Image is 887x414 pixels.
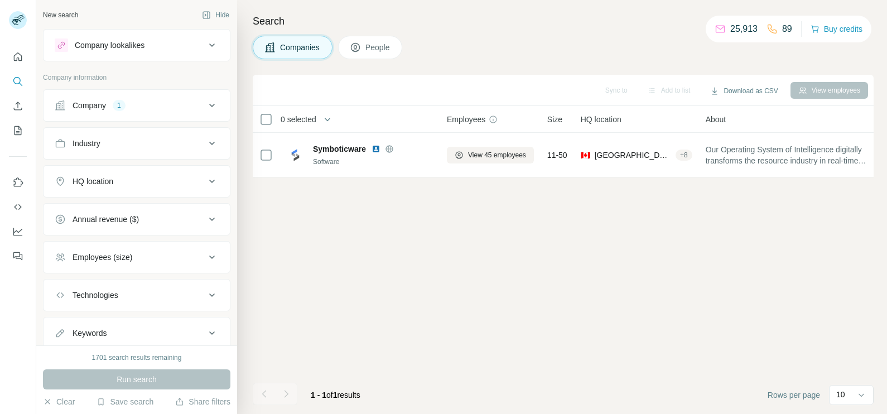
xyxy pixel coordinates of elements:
span: Symboticware [313,143,366,155]
img: Logo of Symboticware [286,146,304,164]
button: Search [9,71,27,92]
button: HQ location [44,168,230,195]
div: Company lookalikes [75,40,144,51]
p: 25,913 [730,22,758,36]
span: Rows per page [768,389,820,401]
button: Buy credits [811,21,862,37]
div: Employees (size) [73,252,132,263]
button: Use Surfe on LinkedIn [9,172,27,192]
span: About [706,114,726,125]
span: 1 - 1 [311,391,326,399]
p: Company information [43,73,230,83]
button: Dashboard [9,222,27,242]
div: Software [313,157,433,167]
button: Technologies [44,282,230,309]
div: Industry [73,138,100,149]
button: Company lookalikes [44,32,230,59]
button: Hide [194,7,237,23]
p: 89 [782,22,792,36]
span: Employees [447,114,485,125]
span: results [311,391,360,399]
span: 11-50 [547,150,567,161]
div: 1 [113,100,126,110]
button: Use Surfe API [9,197,27,217]
button: Quick start [9,47,27,67]
span: [GEOGRAPHIC_DATA], [GEOGRAPHIC_DATA] [595,150,671,161]
span: View 45 employees [468,150,526,160]
h4: Search [253,13,874,29]
div: Keywords [73,328,107,339]
span: HQ location [581,114,621,125]
button: Keywords [44,320,230,346]
div: 1701 search results remaining [92,353,182,363]
div: New search [43,10,78,20]
img: LinkedIn logo [372,145,380,153]
button: Save search [97,396,153,407]
div: + 8 [676,150,692,160]
span: Our Operating System of Intelligence digitally transforms the resource industry in real-time with... [706,144,871,166]
button: Industry [44,130,230,157]
span: 1 [333,391,338,399]
span: People [365,42,391,53]
span: of [326,391,333,399]
p: 10 [836,389,845,400]
button: Feedback [9,246,27,266]
button: Share filters [175,396,230,407]
button: View 45 employees [447,147,534,163]
div: Company [73,100,106,111]
button: My lists [9,121,27,141]
span: 🇨🇦 [581,150,590,161]
div: Annual revenue ($) [73,214,139,225]
button: Download as CSV [702,83,785,99]
button: Company1 [44,92,230,119]
button: Clear [43,396,75,407]
span: 0 selected [281,114,316,125]
div: Technologies [73,290,118,301]
button: Enrich CSV [9,96,27,116]
button: Employees (size) [44,244,230,271]
div: HQ location [73,176,113,187]
button: Annual revenue ($) [44,206,230,233]
span: Companies [280,42,321,53]
span: Size [547,114,562,125]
